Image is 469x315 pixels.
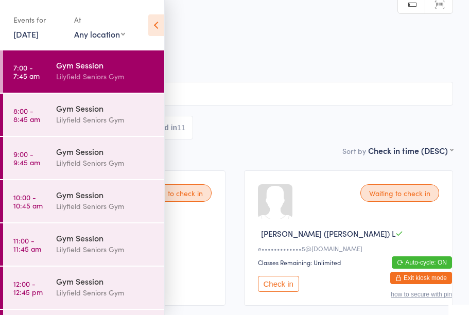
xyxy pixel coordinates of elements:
[13,63,40,80] time: 7:00 - 7:45 am
[13,150,40,166] time: 9:00 - 9:45 am
[13,236,41,253] time: 11:00 - 11:45 am
[56,200,155,212] div: Lilyfield Seniors Gym
[74,11,125,28] div: At
[16,57,453,67] span: Seniors [PERSON_NAME]
[56,157,155,169] div: Lilyfield Seniors Gym
[56,102,155,114] div: Gym Session
[261,228,395,239] span: [PERSON_NAME] ([PERSON_NAME]) L
[56,146,155,157] div: Gym Session
[133,184,212,202] div: Waiting to check in
[13,193,43,209] time: 10:00 - 10:45 am
[391,291,452,298] button: how to secure with pin
[177,124,185,132] div: 11
[368,145,453,156] div: Check in time (DESC)
[3,223,164,266] a: 11:00 -11:45 amGym SessionLilyfield Seniors Gym
[3,50,164,93] a: 7:00 -7:45 amGym SessionLilyfield Seniors Gym
[74,28,125,40] div: Any location
[342,146,366,156] label: Sort by
[13,11,64,28] div: Events for
[13,28,39,40] a: [DATE]
[56,287,155,299] div: Lilyfield Seniors Gym
[56,71,155,82] div: Lilyfield Seniors Gym
[258,244,443,253] div: e•••••••••••••5@[DOMAIN_NAME]
[13,107,40,123] time: 8:00 - 8:45 am
[16,82,453,106] input: Search
[56,114,155,126] div: Lilyfield Seniors Gym
[360,184,439,202] div: Waiting to check in
[3,94,164,136] a: 8:00 -8:45 amGym SessionLilyfield Seniors Gym
[3,180,164,222] a: 10:00 -10:45 amGym SessionLilyfield Seniors Gym
[258,258,443,267] div: Classes Remaining: Unlimited
[56,243,155,255] div: Lilyfield Seniors Gym
[13,279,43,296] time: 12:00 - 12:45 pm
[390,272,452,284] button: Exit kiosk mode
[16,47,437,57] span: Lilyfield Seniors Gym
[3,137,164,179] a: 9:00 -9:45 amGym SessionLilyfield Seniors Gym
[16,37,437,47] span: [DATE] 7:00am
[3,267,164,309] a: 12:00 -12:45 pmGym SessionLilyfield Seniors Gym
[16,14,453,31] h2: Gym Session Check-in
[392,256,452,269] button: Auto-cycle: ON
[56,232,155,243] div: Gym Session
[258,276,299,292] button: Check in
[56,59,155,71] div: Gym Session
[56,189,155,200] div: Gym Session
[56,275,155,287] div: Gym Session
